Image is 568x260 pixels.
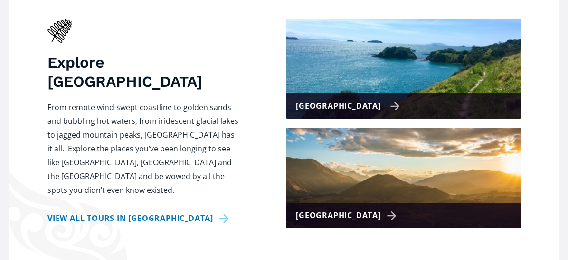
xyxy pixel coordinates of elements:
[47,100,239,197] p: From remote wind-swept coastline to golden sands and bubbling hot waters; from iridescent glacial...
[296,209,400,222] div: [GEOGRAPHIC_DATA]
[286,128,521,228] a: [GEOGRAPHIC_DATA]
[296,99,400,113] div: [GEOGRAPHIC_DATA]
[47,53,239,91] h3: Explore [GEOGRAPHIC_DATA]
[47,211,232,225] a: View all tours in [GEOGRAPHIC_DATA]
[286,19,521,119] a: [GEOGRAPHIC_DATA]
